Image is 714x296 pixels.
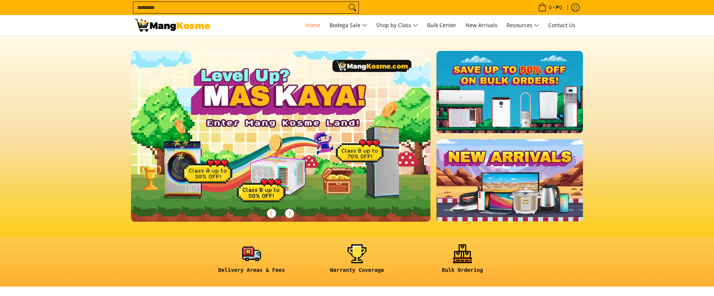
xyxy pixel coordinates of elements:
[281,205,298,222] button: Next
[548,21,575,29] span: Contact Us
[330,21,367,30] span: Bodega Sale
[423,15,460,35] a: Bulk Center
[507,21,539,30] span: Resources
[413,244,511,279] a: <h6><strong>Bulk Ordering</strong></h6>
[376,21,418,30] span: Shop by Class
[462,15,501,35] a: New Arrivals
[306,21,320,29] span: Home
[465,21,497,29] span: New Arrivals
[326,15,371,35] a: Bodega Sale
[131,51,455,234] a: More
[548,5,553,10] span: 0
[346,2,359,13] button: Search
[135,19,210,32] img: Mang Kosme: Your Home Appliances Warehouse Sale Partner!
[427,21,456,29] span: Bulk Center
[263,205,280,222] button: Previous
[555,5,563,10] span: ₱0
[218,15,579,35] nav: Main Menu
[372,15,422,35] a: Shop by Class
[503,15,543,35] a: Resources
[302,15,324,35] a: Home
[545,15,579,35] a: Contact Us
[308,244,406,279] a: <h6><strong>Warranty Coverage</strong></h6>
[203,244,301,279] a: <h6><strong>Delivery Areas & Fees</strong></h6>
[536,3,564,12] span: •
